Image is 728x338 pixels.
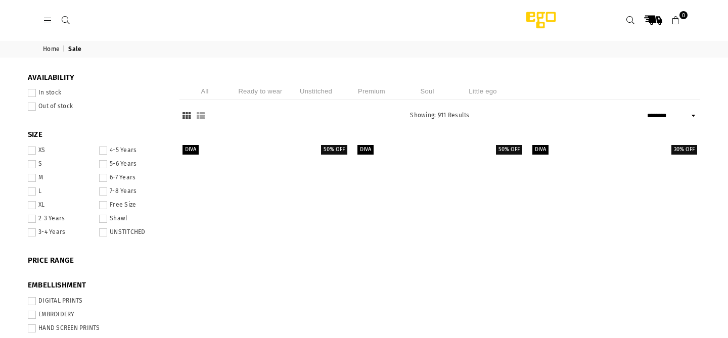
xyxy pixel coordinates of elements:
[679,11,688,19] span: 0
[43,45,61,54] a: Home
[28,201,93,209] label: XL
[28,215,93,223] label: 2-3 Years
[28,130,164,140] span: SIZE
[357,145,374,155] label: Diva
[410,112,469,119] span: Showing: 911 Results
[498,10,584,30] img: Ego
[532,145,549,155] label: Diva
[235,83,286,100] li: Ready to wear
[402,83,452,100] li: Soul
[28,174,93,182] label: M
[667,11,685,29] a: 0
[28,324,164,332] label: HAND SCREEN PRINTS
[458,83,508,100] li: Little ego
[321,145,347,155] label: 50% off
[99,174,164,182] label: 6-7 Years
[28,103,164,111] label: Out of stock
[99,187,164,196] label: 7-8 Years
[38,16,57,24] a: Menu
[28,228,93,236] label: 3-4 Years
[291,83,341,100] li: Unstitched
[99,215,164,223] label: Shawl
[99,160,164,168] label: 5-6 Years
[57,16,75,24] a: Search
[63,45,67,54] span: |
[28,160,93,168] label: S
[179,83,230,100] li: All
[99,228,164,236] label: UNSTITCHED
[28,311,164,319] label: EMBROIDERY
[179,111,194,121] button: Grid View
[346,83,397,100] li: Premium
[621,11,640,29] a: Search
[28,187,93,196] label: L
[194,111,208,121] button: List View
[68,45,83,54] span: Sale
[99,147,164,155] label: 4-5 Years
[671,145,697,155] label: 30% off
[28,147,93,155] label: XS
[35,41,693,58] nav: breadcrumbs
[28,256,164,266] span: PRICE RANGE
[496,145,522,155] label: 50% off
[183,145,199,155] label: Diva
[99,201,164,209] label: Free Size
[28,280,164,291] span: EMBELLISHMENT
[28,297,164,305] label: DIGITAL PRINTS
[28,89,164,97] label: In stock
[28,73,164,83] span: Availability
